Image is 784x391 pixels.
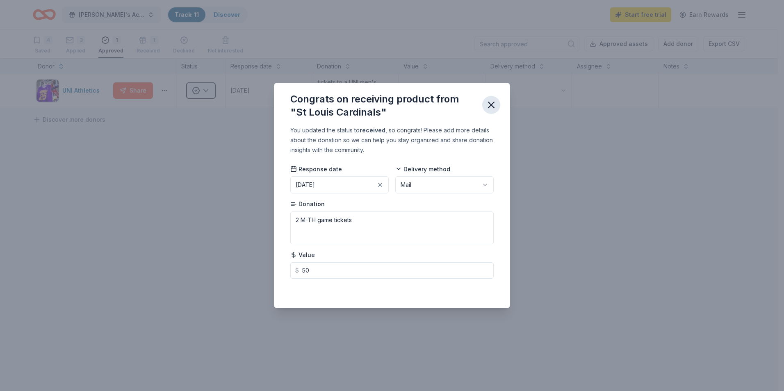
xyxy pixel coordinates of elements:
span: Delivery method [395,165,450,173]
button: [DATE] [290,176,389,193]
div: Congrats on receiving product from "St Louis Cardinals" [290,93,476,119]
textarea: 2 M-TH game tickets [290,211,494,244]
div: You updated the status to , so congrats! Please add more details about the donation so we can hel... [290,125,494,155]
b: received [360,127,385,134]
div: [DATE] [296,180,315,190]
span: Response date [290,165,342,173]
span: Value [290,251,315,259]
span: Donation [290,200,325,208]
